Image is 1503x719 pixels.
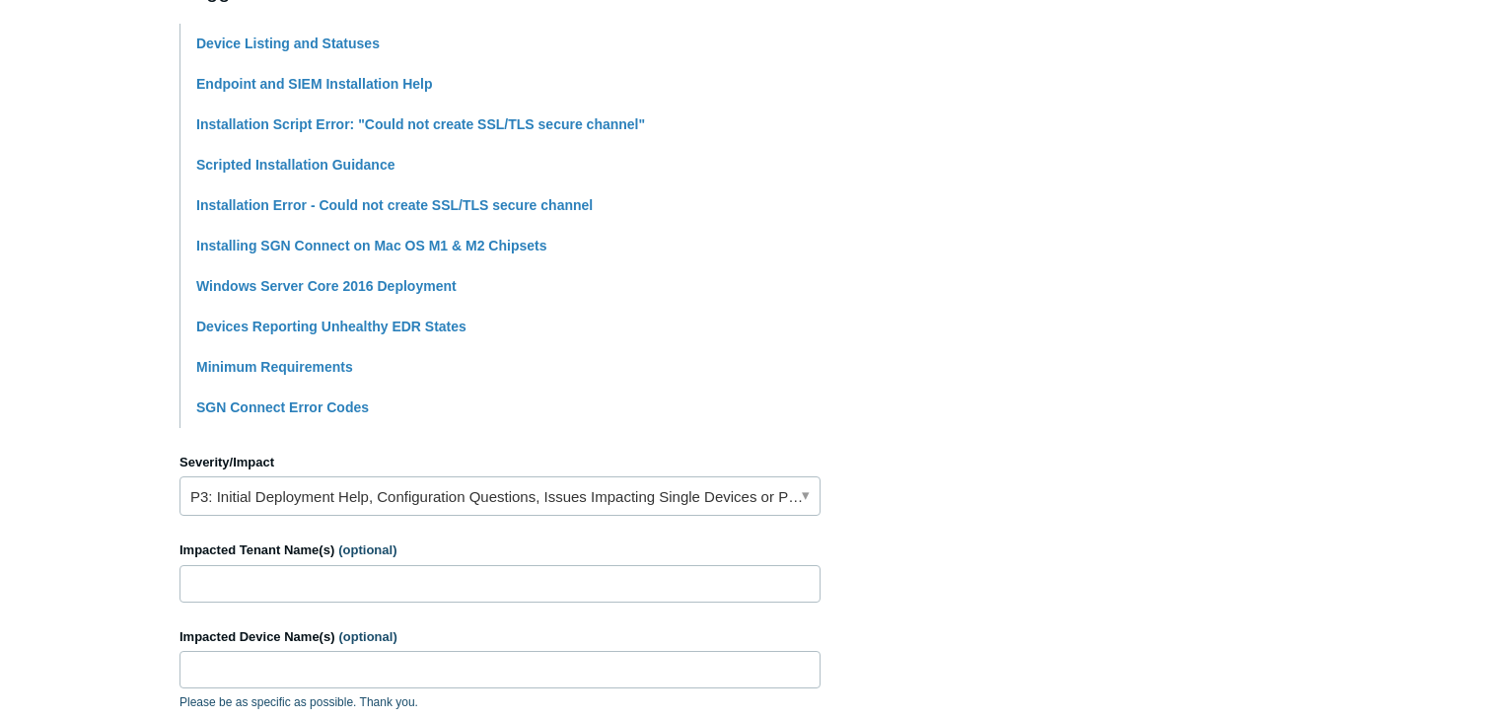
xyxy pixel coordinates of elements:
a: SGN Connect Error Codes [196,399,369,415]
label: Impacted Device Name(s) [179,627,821,647]
a: Windows Server Core 2016 Deployment [196,278,457,294]
span: (optional) [338,542,396,557]
a: Endpoint and SIEM Installation Help [196,76,433,92]
a: Minimum Requirements [196,359,353,375]
label: Severity/Impact [179,453,821,472]
label: Impacted Tenant Name(s) [179,540,821,560]
a: P3: Initial Deployment Help, Configuration Questions, Issues Impacting Single Devices or Past Out... [179,476,821,516]
a: Device Listing and Statuses [196,36,380,51]
span: (optional) [339,629,397,644]
a: Installation Script Error: "Could not create SSL/TLS secure channel" [196,116,645,132]
p: Please be as specific as possible. Thank you. [179,693,821,711]
a: Installation Error - Could not create SSL/TLS secure channel [196,197,593,213]
a: Installing SGN Connect on Mac OS M1 & M2 Chipsets [196,238,547,253]
a: Scripted Installation Guidance [196,157,394,173]
a: Devices Reporting Unhealthy EDR States [196,319,466,334]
